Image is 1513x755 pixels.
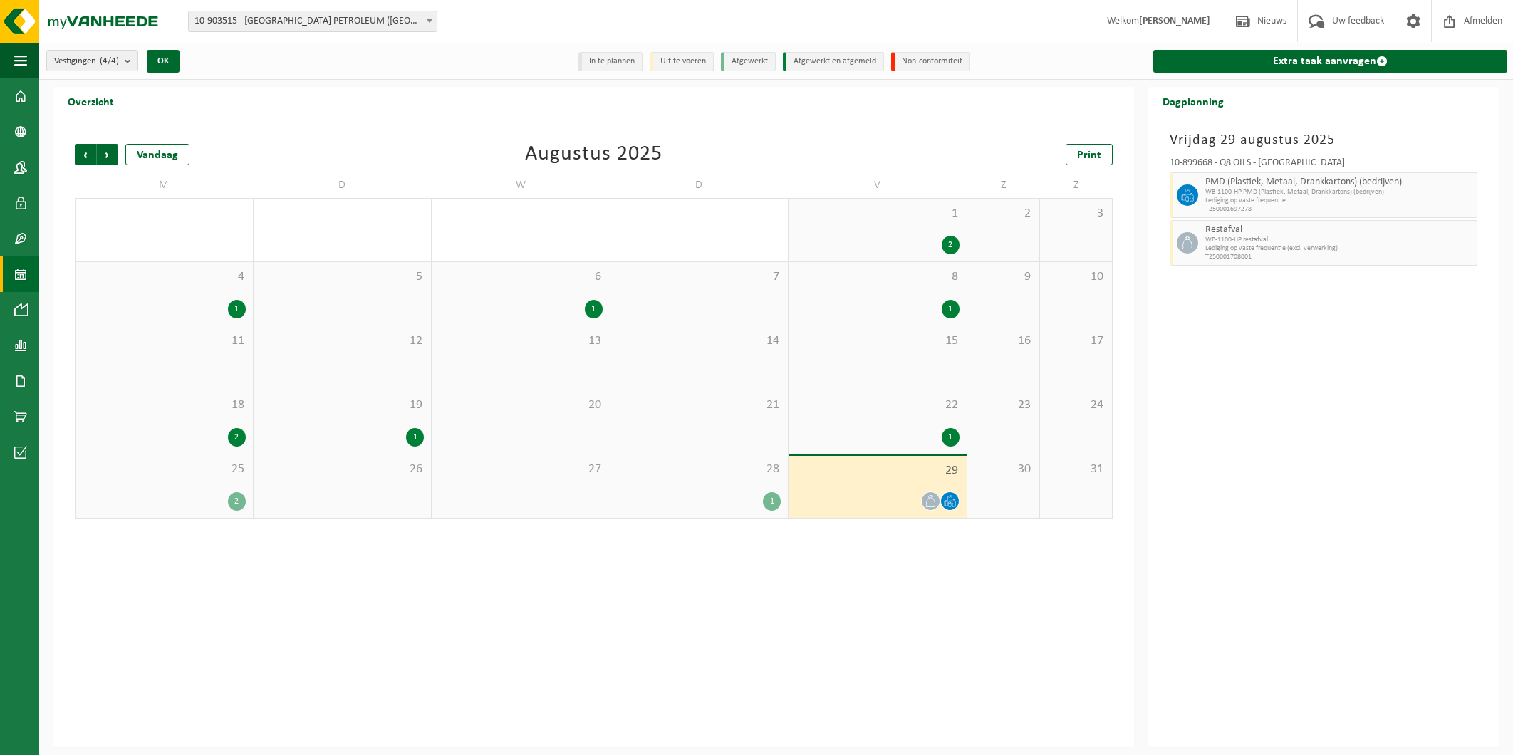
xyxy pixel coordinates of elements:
[1205,224,1473,236] span: Restafval
[618,333,781,349] span: 14
[125,144,189,165] div: Vandaag
[439,333,603,349] span: 13
[1205,197,1473,205] span: Lediging op vaste frequentie
[439,269,603,285] span: 6
[83,269,246,285] span: 4
[721,52,776,71] li: Afgewerkt
[228,300,246,318] div: 1
[763,492,781,511] div: 1
[432,172,610,198] td: W
[1066,144,1113,165] a: Print
[942,428,960,447] div: 1
[439,397,603,413] span: 20
[75,144,96,165] span: Vorige
[83,462,246,477] span: 25
[942,300,960,318] div: 1
[1170,130,1477,151] h3: Vrijdag 29 augustus 2025
[100,56,119,66] count: (4/4)
[796,397,960,413] span: 22
[1047,206,1105,222] span: 3
[83,333,246,349] span: 11
[83,397,246,413] span: 18
[796,463,960,479] span: 29
[585,300,603,318] div: 1
[1205,177,1473,188] span: PMD (Plastiek, Metaal, Drankkartons) (bedrijven)
[796,333,960,349] span: 15
[1077,150,1101,161] span: Print
[228,492,246,511] div: 2
[967,172,1040,198] td: Z
[1170,158,1477,172] div: 10-899668 - Q8 OILS - [GEOGRAPHIC_DATA]
[1205,236,1473,244] span: WB-1100-HP restafval
[53,87,128,115] h2: Overzicht
[406,428,424,447] div: 1
[261,397,425,413] span: 19
[618,397,781,413] span: 21
[783,52,884,71] li: Afgewerkt en afgemeld
[261,269,425,285] span: 5
[1205,188,1473,197] span: WB-1100-HP PMD (Plastiek, Metaal, Drankkartons) (bedrijven)
[54,51,119,72] span: Vestigingen
[1205,244,1473,253] span: Lediging op vaste frequentie (excl. verwerking)
[1047,269,1105,285] span: 10
[974,462,1032,477] span: 30
[942,236,960,254] div: 2
[974,206,1032,222] span: 2
[796,206,960,222] span: 1
[618,269,781,285] span: 7
[618,462,781,477] span: 28
[261,462,425,477] span: 26
[254,172,432,198] td: D
[1139,16,1210,26] strong: [PERSON_NAME]
[974,269,1032,285] span: 9
[75,172,254,198] td: M
[1040,172,1113,198] td: Z
[610,172,789,198] td: D
[891,52,970,71] li: Non-conformiteit
[525,144,662,165] div: Augustus 2025
[1047,333,1105,349] span: 17
[97,144,118,165] span: Volgende
[228,428,246,447] div: 2
[1148,87,1238,115] h2: Dagplanning
[147,50,180,73] button: OK
[578,52,643,71] li: In te plannen
[1205,205,1473,214] span: T250001697278
[974,397,1032,413] span: 23
[1153,50,1507,73] a: Extra taak aanvragen
[188,11,437,32] span: 10-903515 - KUWAIT PETROLEUM (BELGIUM) NV - ANTWERPEN
[439,462,603,477] span: 27
[189,11,437,31] span: 10-903515 - KUWAIT PETROLEUM (BELGIUM) NV - ANTWERPEN
[1205,253,1473,261] span: T250001708001
[796,269,960,285] span: 8
[46,50,138,71] button: Vestigingen(4/4)
[650,52,714,71] li: Uit te voeren
[789,172,967,198] td: V
[1047,397,1105,413] span: 24
[974,333,1032,349] span: 16
[1047,462,1105,477] span: 31
[261,333,425,349] span: 12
